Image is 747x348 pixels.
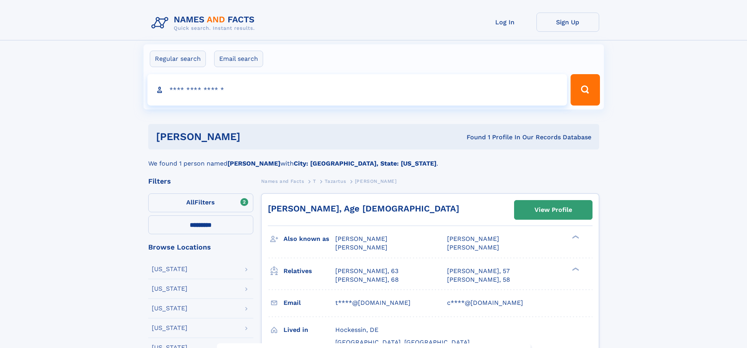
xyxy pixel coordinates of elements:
div: ❯ [570,235,580,240]
div: Browse Locations [148,244,253,251]
a: Tazartus [325,176,346,186]
h3: Lived in [284,323,335,337]
a: [PERSON_NAME], 58 [447,275,510,284]
label: Regular search [150,51,206,67]
div: Filters [148,178,253,185]
a: [PERSON_NAME], 63 [335,267,398,275]
div: [US_STATE] [152,325,187,331]
div: ❯ [570,266,580,271]
span: [PERSON_NAME] [355,179,397,184]
span: Hockessin, DE [335,326,378,333]
a: [PERSON_NAME], 57 [447,267,510,275]
button: Search Button [571,74,600,106]
a: Names and Facts [261,176,304,186]
div: Found 1 Profile In Our Records Database [353,133,591,142]
img: Logo Names and Facts [148,13,261,34]
span: [PERSON_NAME] [447,244,499,251]
h3: Email [284,296,335,310]
h3: Relatives [284,264,335,278]
label: Email search [214,51,263,67]
span: Tazartus [325,179,346,184]
a: View Profile [514,200,592,219]
span: All [186,199,194,206]
a: Sign Up [536,13,599,32]
div: View Profile [534,201,572,219]
label: Filters [148,193,253,212]
div: We found 1 person named with . [148,149,599,168]
h1: [PERSON_NAME] [156,132,354,142]
span: [GEOGRAPHIC_DATA], [GEOGRAPHIC_DATA] [335,339,470,346]
span: [PERSON_NAME] [335,235,387,242]
input: search input [147,74,567,106]
a: Log In [474,13,536,32]
span: [PERSON_NAME] [447,235,499,242]
div: [US_STATE] [152,266,187,272]
b: [PERSON_NAME] [227,160,280,167]
div: [US_STATE] [152,305,187,312]
span: T [313,179,316,184]
a: [PERSON_NAME], Age [DEMOGRAPHIC_DATA] [268,204,459,213]
a: [PERSON_NAME], 68 [335,275,399,284]
b: City: [GEOGRAPHIC_DATA], State: [US_STATE] [294,160,436,167]
span: [PERSON_NAME] [335,244,387,251]
h3: Also known as [284,232,335,246]
div: [US_STATE] [152,286,187,292]
a: T [313,176,316,186]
